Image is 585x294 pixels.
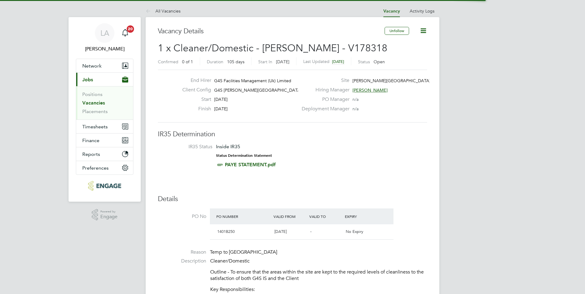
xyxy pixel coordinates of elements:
p: Cleaner/Domestic [210,258,427,264]
h3: Details [158,195,427,204]
a: Placements [82,108,108,114]
label: IR35 Status [164,144,212,150]
button: Preferences [76,161,133,175]
a: All Vacancies [146,8,181,14]
label: PO No [158,213,206,220]
div: Valid From [272,211,308,222]
span: [PERSON_NAME] [352,87,388,93]
span: 20 [127,25,134,33]
span: G4S [PERSON_NAME][GEOGRAPHIC_DATA] - Operational [214,87,329,93]
label: Client Config [177,87,211,93]
div: Expiry [343,211,379,222]
label: Description [158,258,206,264]
a: Vacancy [383,9,400,14]
span: [DATE] [214,97,228,102]
span: [PERSON_NAME][GEOGRAPHIC_DATA] [352,78,430,83]
p: Outline - To ensure that the areas within the site are kept to the required levels of cleanliness... [210,269,427,282]
button: Timesheets [76,120,133,133]
a: 20 [119,23,131,43]
span: Powered by [100,209,117,214]
button: Jobs [76,73,133,86]
div: PO Number [215,211,272,222]
a: Positions [82,91,102,97]
button: Reports [76,147,133,161]
span: 0 of 1 [182,59,193,64]
label: Finish [177,106,211,112]
span: Open [374,59,385,64]
span: Engage [100,214,117,219]
span: - [310,229,311,234]
label: Confirmed [158,59,178,64]
a: Powered byEngage [92,209,118,221]
label: Deployment Manager [298,106,349,112]
label: Start [177,96,211,103]
span: n/a [352,106,359,112]
span: 1 x Cleaner/Domestic - [PERSON_NAME] - V178318 [158,42,387,54]
a: Go to home page [76,181,133,191]
a: LA[PERSON_NAME] [76,23,133,53]
label: End Hirer [177,77,211,84]
span: Jobs [82,77,93,83]
span: Inside IR35 [216,144,240,149]
span: Network [82,63,102,69]
a: PAYE STATEMENT.pdf [225,162,276,167]
span: Preferences [82,165,109,171]
p: Key Responsibilities: [210,286,427,293]
button: Unfollow [385,27,409,35]
button: Finance [76,134,133,147]
label: Last Updated [303,59,330,64]
span: G4S Facilities Management (Uk) Limited [214,78,291,83]
nav: Main navigation [69,17,141,202]
span: No Expiry [346,229,363,234]
span: [DATE] [276,59,289,64]
button: Network [76,59,133,72]
label: Duration [207,59,223,64]
label: PO Manager [298,96,349,103]
img: rec-solutions-logo-retina.png [88,181,121,191]
div: Valid To [308,211,344,222]
strong: Status Determination Statement [216,153,272,158]
h3: IR35 Determination [158,130,427,139]
h3: Vacancy Details [158,27,385,36]
label: Start In [258,59,272,64]
a: Activity Logs [410,8,434,14]
span: 1401B250 [217,229,235,234]
span: Temp to [GEOGRAPHIC_DATA] [210,249,277,255]
span: [DATE] [274,229,287,234]
span: Leah Adams [76,45,133,53]
div: Jobs [76,86,133,119]
label: Site [298,77,349,84]
a: Vacancies [82,100,105,106]
span: [DATE] [214,106,228,112]
span: LA [100,29,109,37]
span: Finance [82,138,99,143]
label: Hiring Manager [298,87,349,93]
span: n/a [352,97,359,102]
span: Reports [82,151,100,157]
label: Reason [158,249,206,255]
label: Status [358,59,370,64]
span: Timesheets [82,124,108,130]
span: 105 days [227,59,244,64]
span: [DATE] [332,59,344,64]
